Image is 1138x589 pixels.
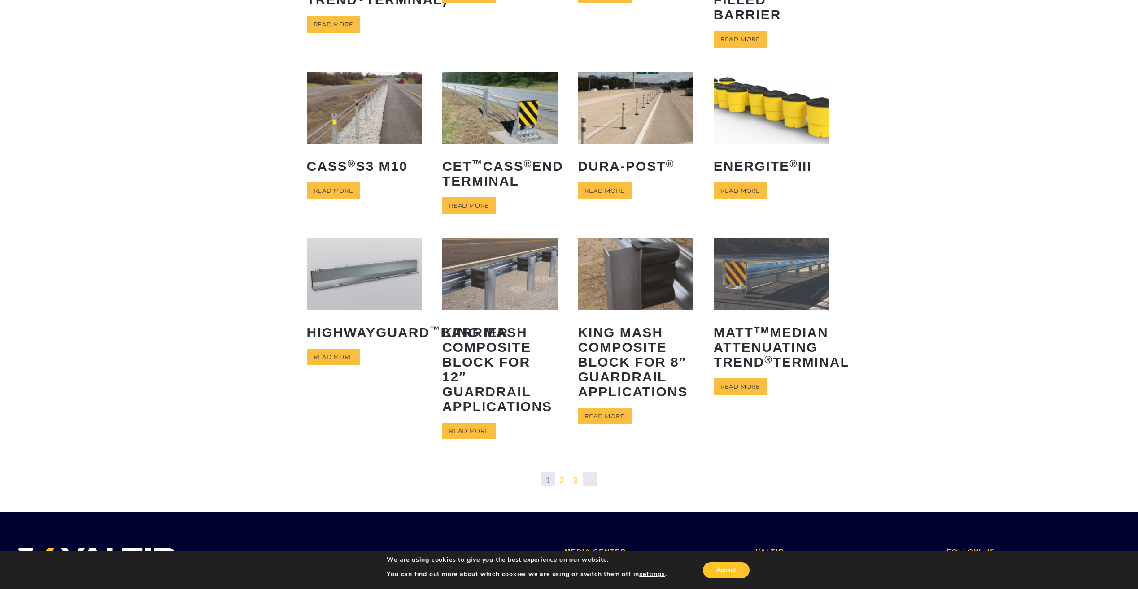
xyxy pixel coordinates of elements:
h2: VALTIR [756,548,933,555]
a: Read more about “ArmorZone® TL-2 Water-Filled Barrier” [714,31,767,48]
a: Read more about “MATTTM Median Attenuating TREND® Terminal” [714,378,767,395]
sup: ™ [472,158,483,169]
nav: Product Pagination [307,472,832,489]
a: Read more about “King MASH Composite Block for 8" Guardrail Applications” [578,408,631,424]
a: Read more about “King MASH Composite Block for 12" Guardrail Applications” [442,423,496,439]
p: We are using cookies to give you the best experience on our website. [387,556,667,564]
h2: HighwayGuard Barrier [307,318,423,346]
sup: TM [754,325,770,336]
a: Dura-Post® [578,72,693,180]
p: You can find out more about which cookies we are using or switch them off in . [387,570,667,578]
span: 1 [541,472,555,486]
h2: ENERGITE III [714,152,829,180]
img: VALTIR [13,548,176,570]
a: CASS®S3 M10 [307,72,423,180]
button: settings [639,570,665,578]
sup: ® [666,158,675,169]
h2: FOLLOW US [947,548,1125,555]
h2: MATT Median Attenuating TREND Terminal [714,318,829,376]
sup: ® [764,354,773,365]
sup: ® [348,158,356,169]
a: Read more about “Dura-Post®” [578,182,631,199]
a: HighwayGuard™Barrier [307,238,423,346]
h2: Dura-Post [578,152,693,180]
a: Read more about “CASS® S3 M10” [307,182,360,199]
sup: ® [789,158,798,169]
a: Read more about “ENERGITE® III” [714,182,767,199]
h2: CASS S3 M10 [307,152,423,180]
h2: MEDIA CENTER [564,548,742,555]
sup: ® [524,158,532,169]
button: Accept [703,562,750,578]
a: Read more about “HighwayGuard™ Barrier” [307,349,360,365]
h2: CET CASS End Terminal [442,152,558,195]
a: King MASH Composite Block for 8″ Guardrail Applications [578,238,693,406]
sup: ™ [430,325,441,336]
a: CET™CASS®End Terminal [442,72,558,195]
a: 3 [569,472,583,486]
a: ENERGITE®III [714,72,829,180]
a: MATTTMMedian Attenuating TREND®Terminal [714,238,829,376]
a: → [583,472,597,486]
h2: King MASH Composite Block for 12″ Guardrail Applications [442,318,558,420]
a: 2 [555,472,569,486]
a: Read more about “CET™ CASS® End Terminal” [442,197,496,214]
a: Read more about “4F-TTM (4 Foot Flared TREND® Terminal)” [307,16,360,33]
h2: King MASH Composite Block for 8″ Guardrail Applications [578,318,693,406]
a: King MASH Composite Block for 12″ Guardrail Applications [442,238,558,420]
